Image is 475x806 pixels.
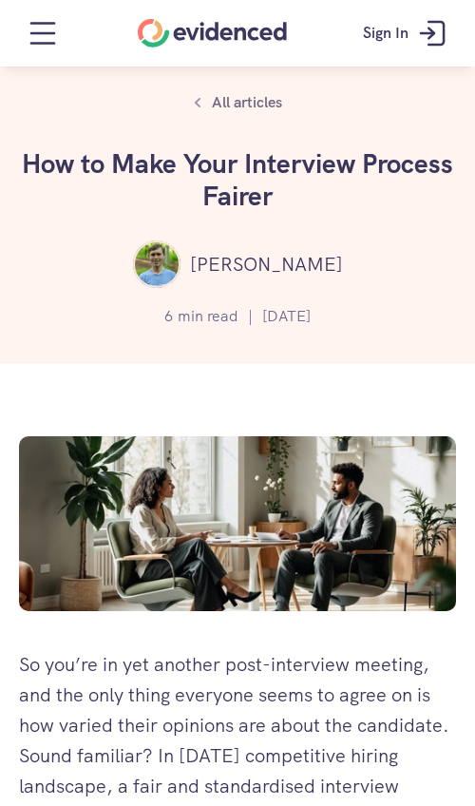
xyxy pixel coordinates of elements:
[14,148,461,212] h1: How to Make Your Interview Process Fairer
[190,249,343,279] p: [PERSON_NAME]
[212,90,282,115] p: All articles
[183,86,293,120] a: All articles
[349,5,465,62] a: Sign In
[19,436,456,611] img: Two business people sitting at a table across from each other in a modern office
[262,304,311,329] p: [DATE]
[133,240,180,288] img: ""
[363,21,408,46] p: Sign In
[178,304,238,329] p: min read
[164,304,173,329] p: 6
[248,304,253,329] p: |
[138,19,287,48] a: Home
